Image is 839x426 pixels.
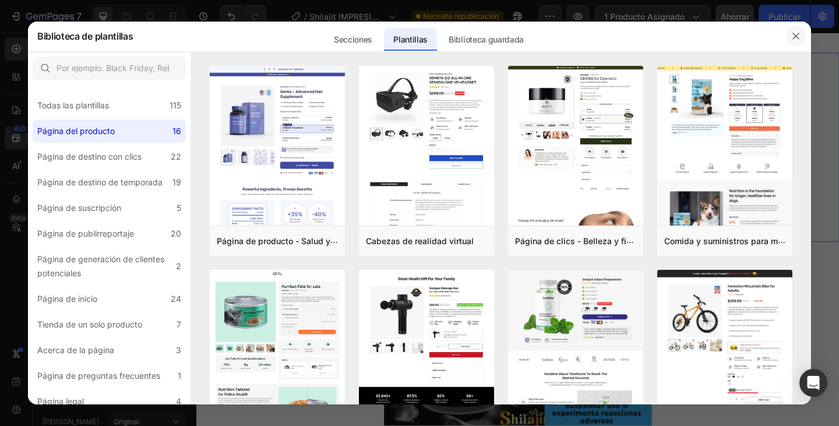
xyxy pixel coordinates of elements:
[37,294,97,304] font: Página de inicio
[366,236,474,246] font: Cabezas de realidad virtual
[37,371,160,381] font: Página de preguntas frecuentes
[37,126,115,136] font: Página del producto
[217,235,445,246] font: Página de producto - Salud y belleza - Suplemento capilar
[171,228,181,238] font: 20
[515,235,697,246] font: Página de clics - Belleza y fitness - Cosmética
[171,294,181,304] font: 24
[37,228,134,238] font: Página de publirreportaje
[37,319,142,329] font: Tienda de un solo producto
[178,371,181,381] font: 1
[37,100,109,110] font: Todas las plantillas
[17,29,41,38] font: Imagen
[177,319,181,329] font: 7
[37,254,164,278] font: Página de generación de clientes potenciales
[176,396,181,406] font: 4
[37,203,121,213] font: Página de suscripción
[37,177,163,187] font: Página de destino de temporada
[449,34,524,44] font: Biblioteca guardada
[37,152,142,161] font: Página de destino con clics
[172,177,181,187] font: 19
[799,369,827,397] div: Abrir Intercom Messenger
[37,396,84,406] font: Página legal
[393,34,428,44] font: Plantillas
[170,100,181,110] font: 115
[176,261,181,271] font: 2
[204,22,495,228] img: gempages_585761450228712283-7a52a9cd-2b89-4c97-b63d-74b0c2aedd73.png
[176,345,181,355] font: 3
[171,152,181,161] font: 22
[33,57,186,80] input: Por ejemplo: Black Friday, Rebajas, etc.
[37,30,133,42] font: Biblioteca de plantillas
[177,203,181,213] font: 5
[172,126,181,136] font: 16
[37,345,114,355] font: Acerca de la página
[334,34,372,44] font: Secciones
